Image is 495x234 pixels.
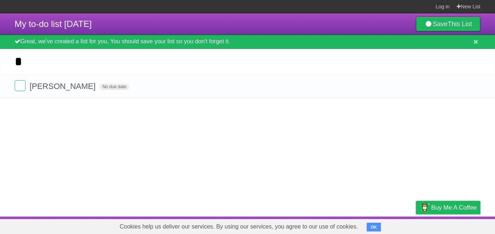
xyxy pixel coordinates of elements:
a: SaveThis List [416,17,480,31]
a: Developers [343,218,373,232]
img: Buy me a coffee [420,201,429,214]
span: No due date [100,83,129,90]
a: Suggest a feature [434,218,480,232]
span: Buy me a coffee [431,201,477,214]
a: Privacy [406,218,425,232]
span: [PERSON_NAME] [30,82,97,91]
a: Buy me a coffee [416,201,480,214]
a: About [319,218,334,232]
b: This List [448,20,472,28]
label: Done [15,80,26,91]
span: My to-do list [DATE] [15,19,92,29]
a: Terms [382,218,398,232]
button: OK [367,223,381,231]
span: Cookies help us deliver our services. By using our services, you agree to our use of cookies. [112,219,365,234]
